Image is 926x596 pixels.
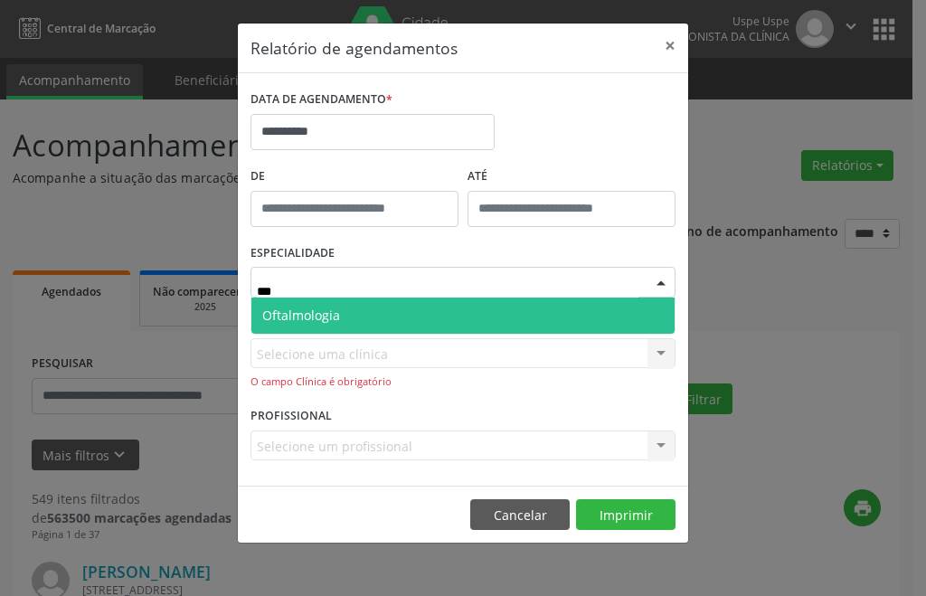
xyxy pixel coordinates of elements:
span: Oftalmologia [262,307,340,324]
label: DATA DE AGENDAMENTO [250,86,392,114]
h5: Relatório de agendamentos [250,36,458,60]
button: Imprimir [576,499,676,530]
div: O campo Clínica é obrigatório [250,374,676,390]
label: De [250,163,458,191]
button: Close [652,24,688,68]
button: Cancelar [470,499,570,530]
label: PROFISSIONAL [250,402,332,430]
label: ATÉ [468,163,676,191]
label: ESPECIALIDADE [250,240,335,268]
